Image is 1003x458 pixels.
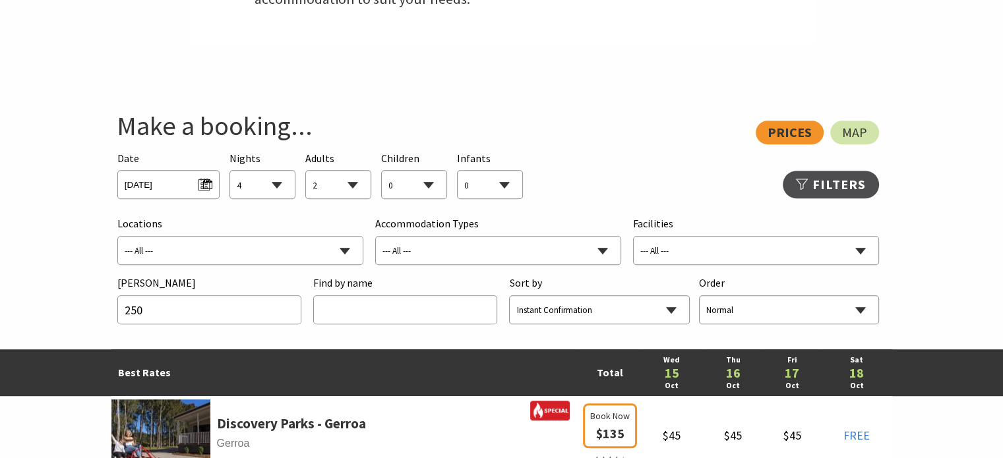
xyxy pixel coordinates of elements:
span: Locations [117,215,181,233]
a: 17 [769,366,815,380]
span: $45 [783,428,801,443]
span: Facilities [633,215,696,233]
span: $45 [724,428,742,443]
a: 16 [710,366,756,380]
a: Sat [828,354,886,366]
span: Children [381,152,419,165]
a: Oct [710,380,756,392]
span: Map [842,127,867,138]
a: Oct [647,380,697,392]
span: [DATE] [125,174,212,192]
a: Discovery Parks - Gerroa [217,413,366,435]
span: $135 [595,425,624,442]
span: [PERSON_NAME] [117,275,196,292]
span: Find by name [313,275,373,292]
span: $45 [663,428,681,443]
div: Choose a number of nights [229,150,295,200]
a: 18 [828,366,886,380]
a: Map [830,121,879,144]
a: Fri [769,354,815,366]
span: Order [699,275,762,292]
a: Oct [828,380,886,392]
td: Total [580,349,640,396]
span: Adults [305,152,334,165]
span: Book Now [590,409,630,423]
div: Please choose your desired arrival date [117,150,220,200]
a: 15 [647,366,697,380]
a: Oct [769,380,815,392]
span: Accommodation Types [375,215,479,233]
span: Gerroa [111,435,580,452]
span: Sort by [509,275,572,292]
span: Infants [457,152,491,165]
a: Thu [710,354,756,366]
td: Best Rates [111,349,580,396]
span: Nights [229,150,260,167]
span: FREE [843,428,870,443]
a: Wed [647,354,697,366]
span: Date [117,152,139,165]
